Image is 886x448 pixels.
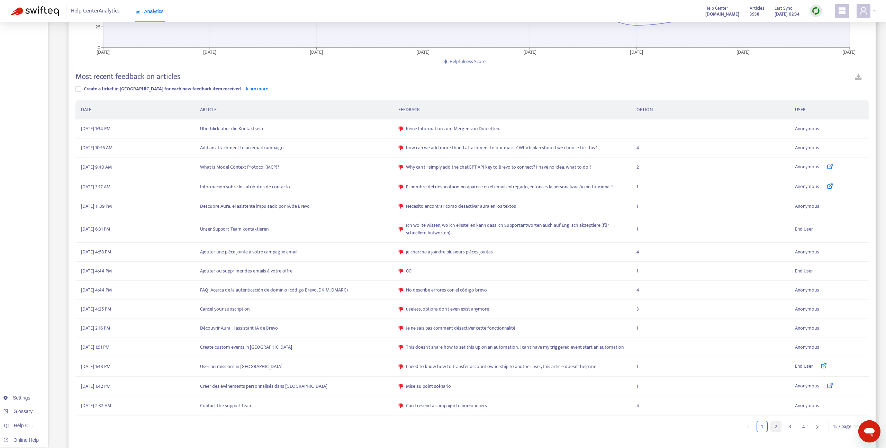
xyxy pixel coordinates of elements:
span: dislike [398,269,403,274]
li: 2 [770,421,781,432]
td: Create custom events in [GEOGRAPHIC_DATA] [195,338,393,357]
span: 1 [636,183,638,191]
span: dislike [398,403,403,408]
span: Anonymous [795,163,819,171]
span: Necesito encontrar como desactivar aura en los textos [406,203,516,210]
span: Anonymous [795,402,819,410]
td: Découvrir Aura : l'assistant IA de Brevo [195,319,393,338]
span: 15 / page [833,421,858,432]
span: 3 [636,305,639,313]
span: Anonymous [795,144,819,152]
span: 4 [636,248,639,256]
span: Help Centers [14,423,42,428]
tspan: [DATE] [630,48,643,56]
tspan: [DATE] [523,48,536,56]
span: [DATE] 11:39 PM [81,203,112,210]
span: Anonymous [795,248,819,256]
span: Help Center [705,5,728,12]
li: Previous Page [743,421,754,432]
li: Next Page [812,421,823,432]
a: [DOMAIN_NAME] [705,10,739,18]
span: [DATE] 1:34 PM [81,125,110,133]
a: learn more [246,85,268,93]
img: Swifteq [10,6,59,16]
span: Create a ticket in [GEOGRAPHIC_DATA] for each new feedback item received [84,85,241,93]
span: Mise au point scénario [406,383,451,390]
span: [DATE] 4:58 PM [81,248,111,256]
tspan: [DATE] [310,48,323,56]
span: Anonymous [795,343,819,351]
span: No describe errores con el código brevo [406,286,487,294]
tspan: [DATE] [417,48,430,56]
span: dislike [398,204,403,209]
td: Información sobre los atributos de contacto [195,177,393,197]
a: 4 [798,421,809,432]
span: Help Center Analytics [71,5,120,18]
span: Anonymous [795,382,819,391]
th: OPTION [631,100,789,119]
a: Online Help [3,437,39,443]
tspan: 0 [98,43,100,51]
tspan: [DATE] [736,48,750,56]
span: Anonymous [795,203,819,210]
span: [DATE] 3:17 AM [81,183,110,191]
td: Cancel your subscription [195,300,393,319]
span: dislike [398,288,403,293]
td: FAQ: Acerca de la autenticación de dominio (código Brevo, DKIM, DMARC) [195,281,393,300]
span: [DATE] 4:44 PM [81,286,112,294]
button: right [812,421,823,432]
span: [DATE] 1:43 PM [81,363,110,370]
span: El nombre del destinatario no aparece en el email entregado, entonces la personalización no funci... [406,183,613,191]
td: Créer des événements personnalisés dans [GEOGRAPHIC_DATA] [195,377,393,396]
span: area-chart [135,9,140,14]
td: What is Model Context Protocol (MCP)? [195,158,393,177]
th: ARTICLE [195,100,393,119]
span: appstore [838,7,846,15]
span: 1 [636,203,638,210]
span: dislike [398,126,403,131]
th: DATE [75,100,195,119]
tspan: 25 [96,23,100,31]
span: dislike [398,307,403,312]
h4: Most recent feedback on articles [75,72,180,81]
th: USER [789,100,869,119]
td: Unser Support-Team kontaktieren [195,216,393,243]
span: I need to know how to transfer account ownership to another user, this article doesnt help me [406,363,596,370]
span: 1 [636,363,638,370]
span: End User [795,267,813,275]
span: how can we add more than 1 attachment to our mails ? Which plan should we choose for this? [406,144,597,152]
span: dislike [398,326,403,331]
button: left [743,421,754,432]
span: 1 [636,324,638,332]
tspan: [DATE] [97,48,110,56]
li: 4 [798,421,809,432]
span: dislike [398,345,403,350]
td: Contact the support team [195,396,393,415]
span: Can I resend a campaign to non-openers [406,402,487,410]
span: [DATE] 4:44 PM [81,267,112,275]
span: [DATE] 10:16 AM [81,144,112,152]
span: 4 [636,286,639,294]
span: Anonymous [795,324,819,332]
span: 1 [636,267,638,275]
strong: [DATE] 02:34 [775,10,799,18]
span: dislike [398,384,403,389]
span: Last Sync [775,5,792,12]
span: Je ne sais pas comment désactiver cette fonctionnalité [406,324,515,332]
span: End User [795,225,813,233]
img: sync.dc5367851b00ba804db3.png [812,7,820,15]
td: Ajouter ou supprimer des emails à votre offre [195,262,393,281]
span: [DATE] 2:16 PM [81,324,110,332]
span: 2 [636,163,639,171]
a: Settings [3,395,30,401]
tspan: [DATE] [842,48,856,56]
span: Ich wollte wissen, wo ich einstellen kann dass ich Supportantworten auch auf Englisch akzeptiere ... [406,222,625,237]
div: Page Size [829,421,862,432]
span: dislike [398,227,403,232]
span: [DATE] 1:51 PM [81,343,109,351]
span: [DATE] 1:42 PM [81,383,110,390]
span: This doesn't share how to set this up on an automation. I can't have my triggered event start an ... [406,343,624,351]
a: 2 [771,421,781,432]
span: Why can't I simply add the chatGPT API key to Brevo to connect? I have no idea, what to do!? [406,163,591,171]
